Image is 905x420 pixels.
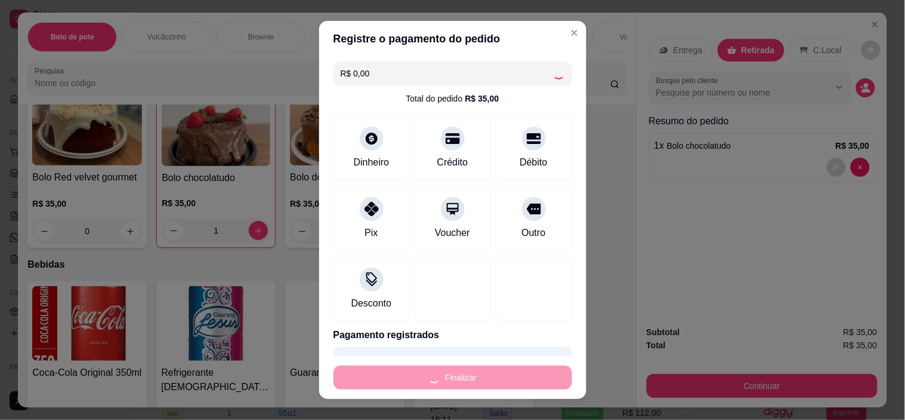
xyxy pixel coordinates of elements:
[465,93,499,105] div: R$ 35,00
[365,226,378,240] div: Pix
[333,328,572,342] p: Pagamento registrados
[521,226,545,240] div: Outro
[435,226,470,240] div: Voucher
[354,155,390,170] div: Dinheiro
[553,68,565,79] div: Loading
[520,155,547,170] div: Débito
[565,23,584,42] button: Close
[341,62,553,85] input: Ex.: hambúrguer de cordeiro
[351,296,392,311] div: Desconto
[319,21,586,57] header: Registre o pagamento do pedido
[406,93,499,105] div: Total do pedido
[437,155,468,170] div: Crédito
